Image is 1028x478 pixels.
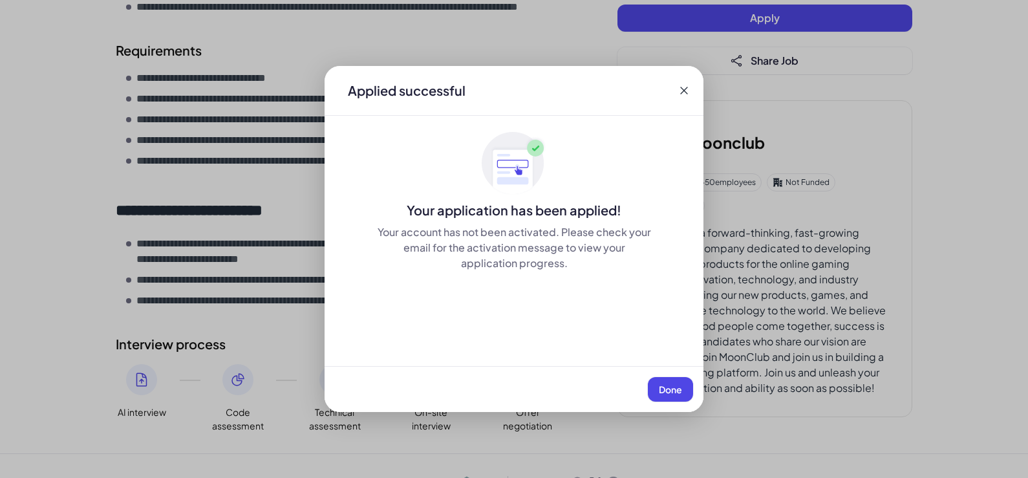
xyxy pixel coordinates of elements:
[659,384,682,395] span: Done
[482,131,546,196] img: ApplyedMaskGroup3.svg
[348,81,466,100] div: Applied successful
[648,377,693,402] button: Done
[325,201,703,219] div: Your application has been applied!
[376,224,652,271] div: Your account has not been activated. Please check your email for the activation message to view y...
